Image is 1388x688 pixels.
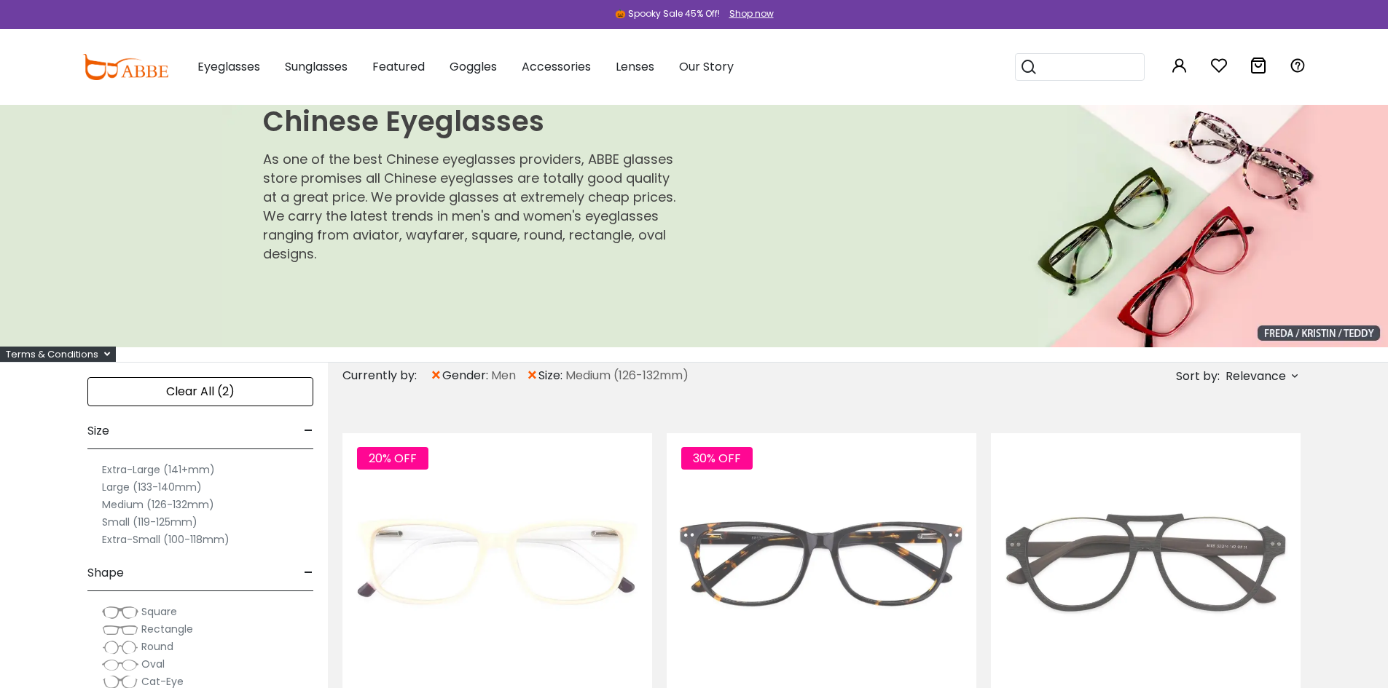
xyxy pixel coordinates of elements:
[342,363,430,389] div: Currently by:
[722,7,774,20] a: Shop now
[442,367,491,384] span: gender:
[729,7,774,20] div: Shop now
[102,513,197,531] label: Small (119-125mm)
[430,363,442,389] span: ×
[102,531,230,548] label: Extra-Small (100-118mm)
[102,640,138,655] img: Round.png
[141,657,165,671] span: Oval
[263,105,683,138] h1: Chinese Eyeglasses
[565,367,689,384] span: Medium (126-132mm)
[450,58,497,75] span: Goggles
[357,447,428,470] span: 20% OFF
[372,58,425,75] span: Featured
[102,461,215,478] label: Extra-Large (141+mm)
[285,58,348,75] span: Sunglasses
[197,58,260,75] span: Eyeglasses
[263,150,683,264] p: As one of the best Chinese eyeglasses providers, ABBE glasses store promises all Chinese eyeglass...
[87,414,109,448] span: Size
[102,496,214,513] label: Medium (126-132mm)
[304,414,313,448] span: -
[526,363,538,389] span: ×
[141,622,193,636] span: Rectangle
[538,367,565,384] span: size:
[304,555,313,590] span: -
[1226,363,1286,390] span: Relevance
[87,555,124,590] span: Shape
[522,58,591,75] span: Accessories
[141,604,177,619] span: Square
[616,58,654,75] span: Lenses
[615,7,720,20] div: 🎃 Spooky Sale 45% Off!
[491,367,516,384] span: Men
[102,657,138,672] img: Oval.png
[102,478,202,496] label: Large (133-140mm)
[679,58,734,75] span: Our Story
[222,105,1388,347] img: Chinese Eyeglasses
[102,622,138,637] img: Rectangle.png
[1176,368,1220,384] span: Sort by:
[87,377,313,406] div: Clear All (2)
[141,639,173,654] span: Round
[681,447,753,470] span: 30% OFF
[82,54,168,80] img: abbeglasses.com
[102,605,138,620] img: Square.png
